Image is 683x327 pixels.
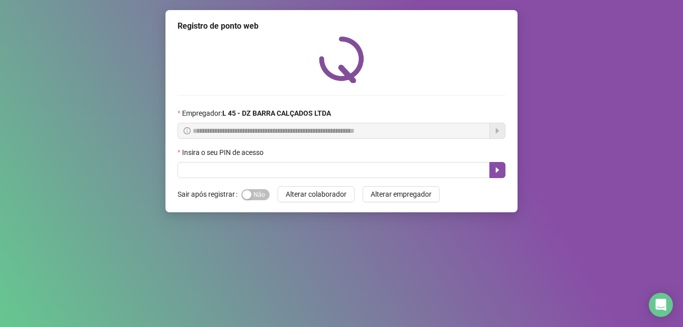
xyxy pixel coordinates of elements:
[182,108,331,119] span: Empregador :
[649,293,673,317] div: Open Intercom Messenger
[278,186,355,202] button: Alterar colaborador
[184,127,191,134] span: info-circle
[319,36,364,83] img: QRPoint
[286,189,347,200] span: Alterar colaborador
[178,186,241,202] label: Sair após registrar
[178,20,505,32] div: Registro de ponto web
[371,189,432,200] span: Alterar empregador
[178,147,270,158] label: Insira o seu PIN de acesso
[493,166,501,174] span: caret-right
[363,186,440,202] button: Alterar empregador
[222,109,331,117] strong: L 45 - DZ BARRA CALÇADOS LTDA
